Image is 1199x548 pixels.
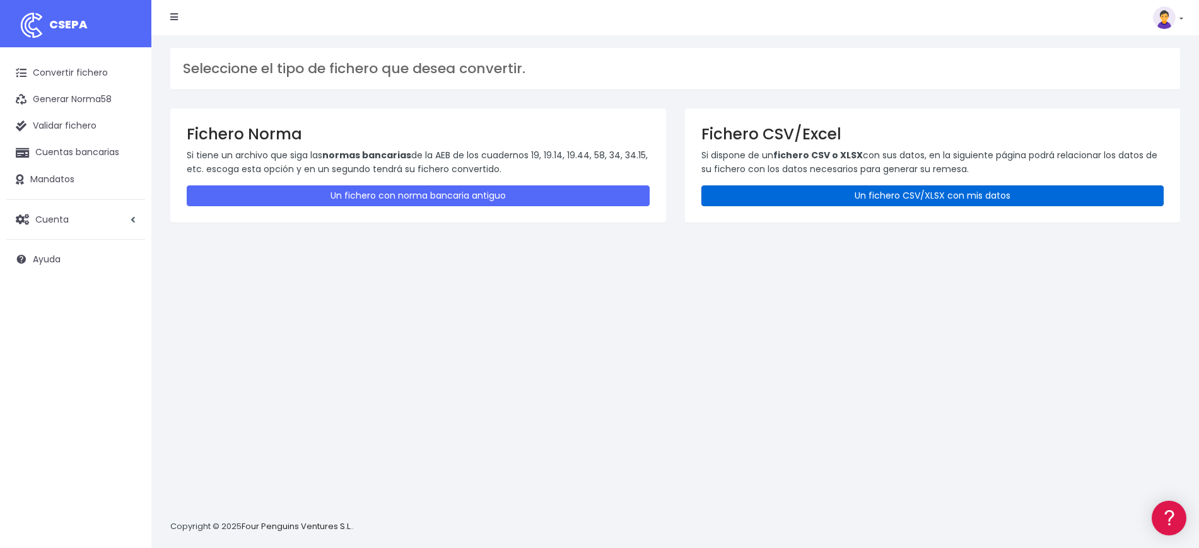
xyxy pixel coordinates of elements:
[33,253,61,265] span: Ayuda
[13,250,240,262] div: Facturación
[13,322,240,342] a: API
[35,213,69,225] span: Cuenta
[6,166,145,193] a: Mandatos
[13,271,240,290] a: General
[187,185,650,206] a: Un fichero con norma bancaria antiguo
[13,107,240,127] a: Información general
[13,139,240,151] div: Convertir ficheros
[13,179,240,199] a: Problemas habituales
[13,337,240,359] button: Contáctanos
[6,206,145,233] a: Cuenta
[1153,6,1176,29] img: profile
[13,88,240,100] div: Información general
[6,86,145,113] a: Generar Norma58
[701,148,1164,177] p: Si dispone de un con sus datos, en la siguiente página podrá relacionar los datos de su fichero c...
[6,113,145,139] a: Validar fichero
[187,148,650,177] p: Si tiene un archivo que siga las de la AEB de los cuadernos 19, 19.14, 19.44, 58, 34, 34.15, etc....
[13,303,240,315] div: Programadores
[173,363,243,375] a: POWERED BY ENCHANT
[773,149,863,161] strong: fichero CSV o XLSX
[187,125,650,143] h3: Fichero Norma
[13,160,240,179] a: Formatos
[6,60,145,86] a: Convertir fichero
[13,199,240,218] a: Videotutoriales
[170,520,354,533] p: Copyright © 2025 .
[701,185,1164,206] a: Un fichero CSV/XLSX con mis datos
[49,16,88,32] span: CSEPA
[242,520,352,532] a: Four Penguins Ventures S.L.
[6,139,145,166] a: Cuentas bancarias
[6,246,145,272] a: Ayuda
[322,149,411,161] strong: normas bancarias
[16,9,47,41] img: logo
[701,125,1164,143] h3: Fichero CSV/Excel
[183,61,1167,77] h3: Seleccione el tipo de fichero que desea convertir.
[13,218,240,238] a: Perfiles de empresas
